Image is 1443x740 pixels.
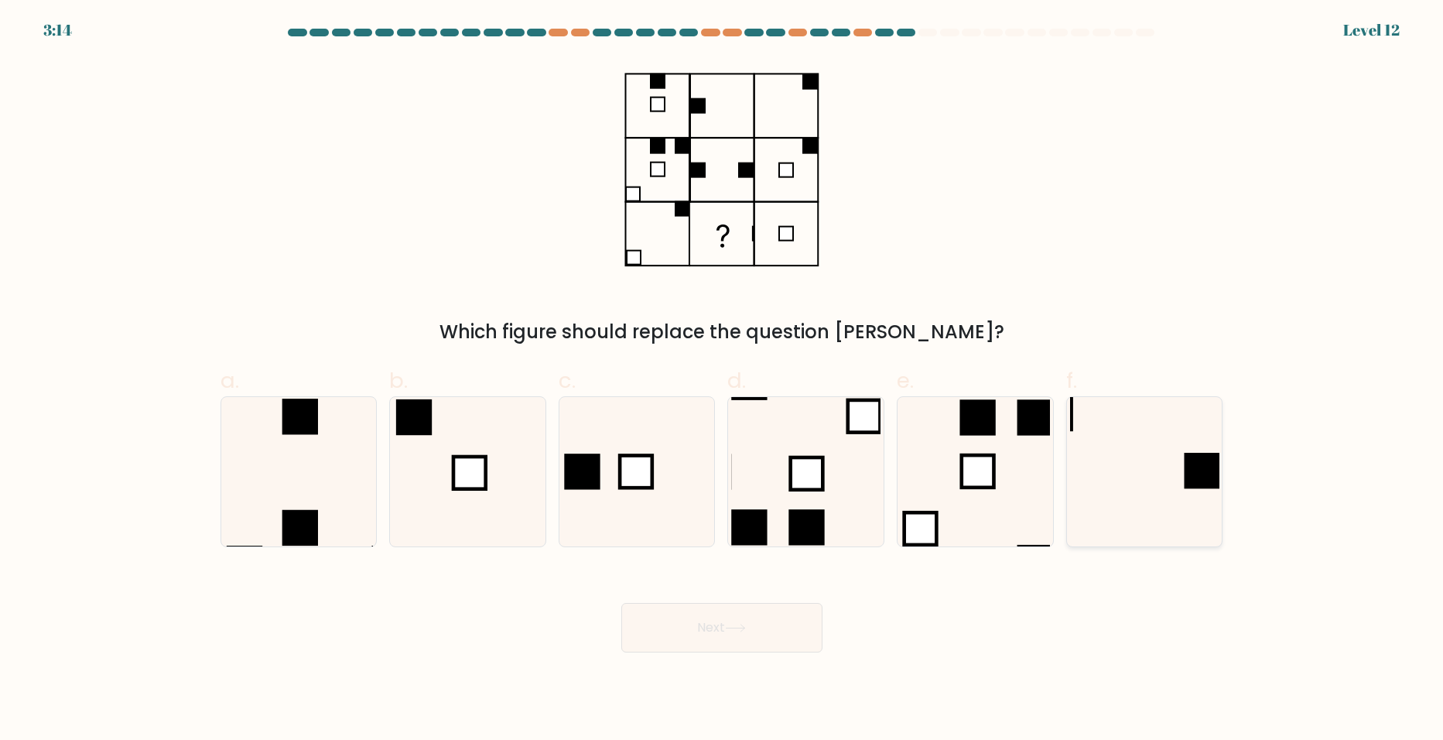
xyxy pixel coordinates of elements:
div: Level 12 [1343,19,1400,42]
div: 3:14 [43,19,72,42]
span: f. [1066,365,1077,396]
span: a. [221,365,239,396]
span: c. [559,365,576,396]
span: e. [897,365,914,396]
button: Next [621,603,822,653]
span: b. [389,365,408,396]
span: d. [727,365,746,396]
div: Which figure should replace the question [PERSON_NAME]? [230,318,1214,346]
